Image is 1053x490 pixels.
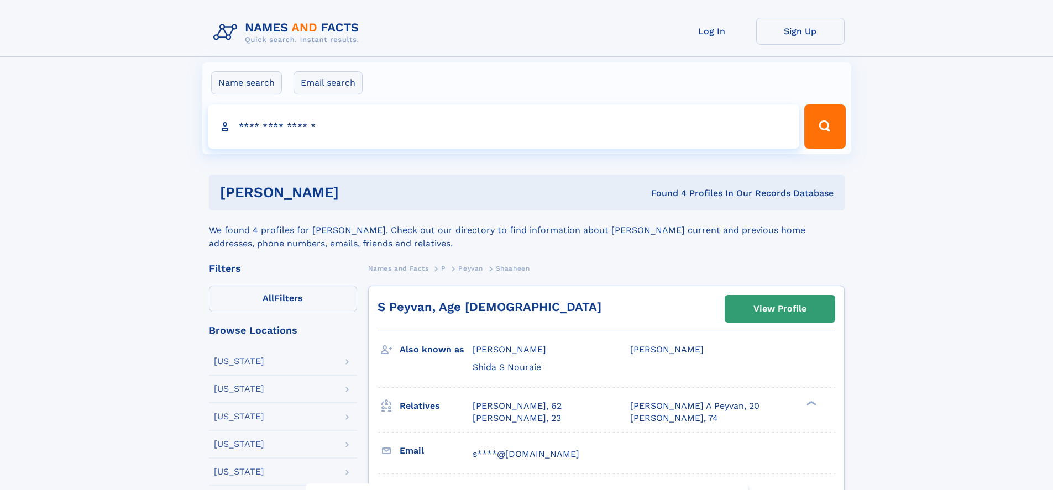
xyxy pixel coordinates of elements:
[753,296,806,322] div: View Profile
[458,261,483,275] a: Peyvan
[725,296,835,322] a: View Profile
[214,440,264,449] div: [US_STATE]
[496,265,530,272] span: Shaaheen
[441,265,446,272] span: P
[473,412,561,424] a: [PERSON_NAME], 23
[804,399,817,407] div: ❯
[214,412,264,421] div: [US_STATE]
[400,340,473,359] h3: Also known as
[400,441,473,460] h3: Email
[756,18,845,45] a: Sign Up
[495,187,834,199] div: Found 4 Profiles In Our Records Database
[473,400,562,412] a: [PERSON_NAME], 62
[668,18,756,45] a: Log In
[368,261,429,275] a: Names and Facts
[263,293,274,303] span: All
[209,325,357,335] div: Browse Locations
[208,104,800,149] input: search input
[400,397,473,415] h3: Relatives
[209,286,357,312] label: Filters
[214,467,264,476] div: [US_STATE]
[378,300,601,314] a: S Peyvan, Age [DEMOGRAPHIC_DATA]
[209,18,368,48] img: Logo Names and Facts
[214,384,264,393] div: [US_STATE]
[630,344,704,355] span: [PERSON_NAME]
[630,400,759,412] a: [PERSON_NAME] A Peyvan, 20
[473,362,541,372] span: Shida S Nouraie
[209,210,845,250] div: We found 4 profiles for [PERSON_NAME]. Check out our directory to find information about [PERSON_...
[473,344,546,355] span: [PERSON_NAME]
[220,186,495,199] h1: [PERSON_NAME]
[294,71,363,94] label: Email search
[209,264,357,273] div: Filters
[804,104,845,149] button: Search Button
[458,265,483,272] span: Peyvan
[441,261,446,275] a: P
[211,71,282,94] label: Name search
[214,357,264,366] div: [US_STATE]
[630,412,718,424] a: [PERSON_NAME], 74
